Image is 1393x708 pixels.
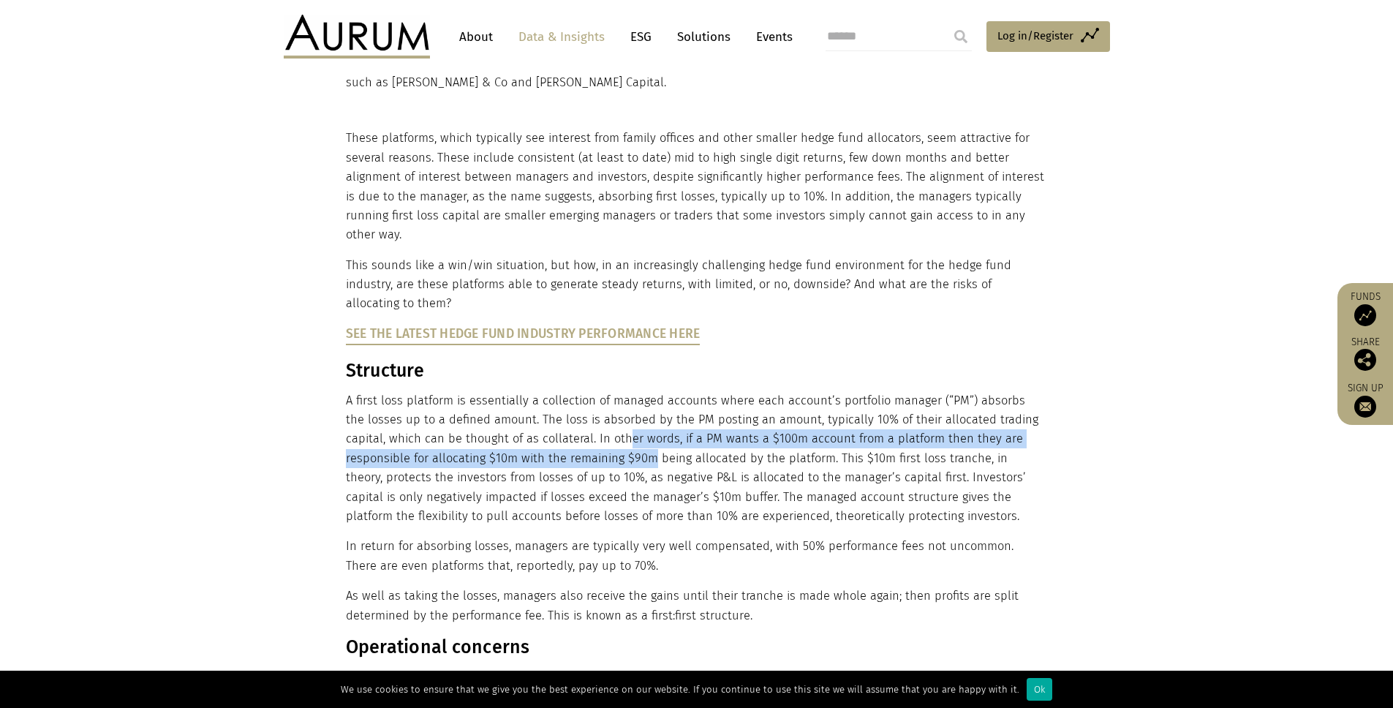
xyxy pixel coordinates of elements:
[346,636,1044,658] h3: Operational concerns
[346,587,1044,625] p: As well as taking the losses, managers also receive the gains until their tranche is made whole a...
[654,669,735,683] span: multi-manager
[284,15,430,59] img: Aurum
[346,360,1044,382] h3: Structure
[346,256,1044,314] p: This sounds like a win/win situation, but how, in an increasingly challenging hedge fund environm...
[1354,396,1376,418] img: Sign up to our newsletter
[997,27,1073,45] span: Log in/Register
[346,667,1044,706] p: It sounds great: consistently positive returns, diversified products, position level transparency...
[346,326,701,342] a: See the latest Hedge Fund Industry Performance here
[1027,678,1052,701] div: Ok
[346,391,1044,527] p: A first loss platform is essentially a collection of managed accounts where each account’s portfo...
[346,129,1044,244] p: These platforms, which typically see interest from family offices and other smaller hedge fund al...
[346,537,1044,576] p: In return for absorbing losses, managers are typically very well compensated, with 50% performanc...
[986,21,1110,52] a: Log in/Register
[1354,304,1376,326] img: Access Funds
[946,22,975,51] input: Submit
[670,23,738,50] a: Solutions
[1345,382,1386,418] a: Sign up
[1345,337,1386,371] div: Share
[623,23,659,50] a: ESG
[1354,349,1376,371] img: Share this post
[511,23,612,50] a: Data & Insights
[1345,290,1386,326] a: Funds
[452,23,500,50] a: About
[749,23,793,50] a: Events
